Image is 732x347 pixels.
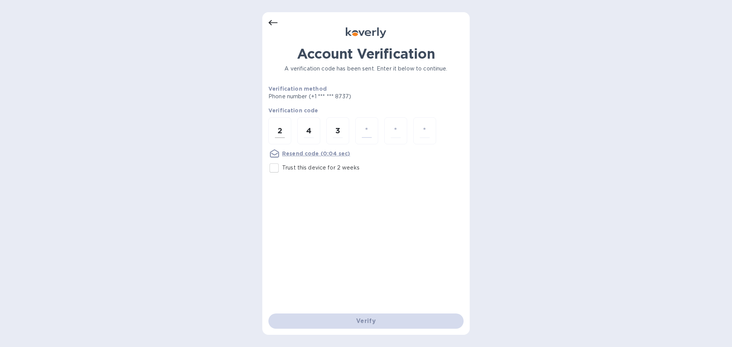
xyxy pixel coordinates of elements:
[282,164,360,172] p: Trust this device for 2 weeks
[268,65,464,73] p: A verification code has been sent. Enter it below to continue.
[268,46,464,62] h1: Account Verification
[268,107,464,114] p: Verification code
[268,86,327,92] b: Verification method
[268,93,409,101] p: Phone number (+1 *** *** 8737)
[282,150,350,157] u: Resend code (0:04 sec)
